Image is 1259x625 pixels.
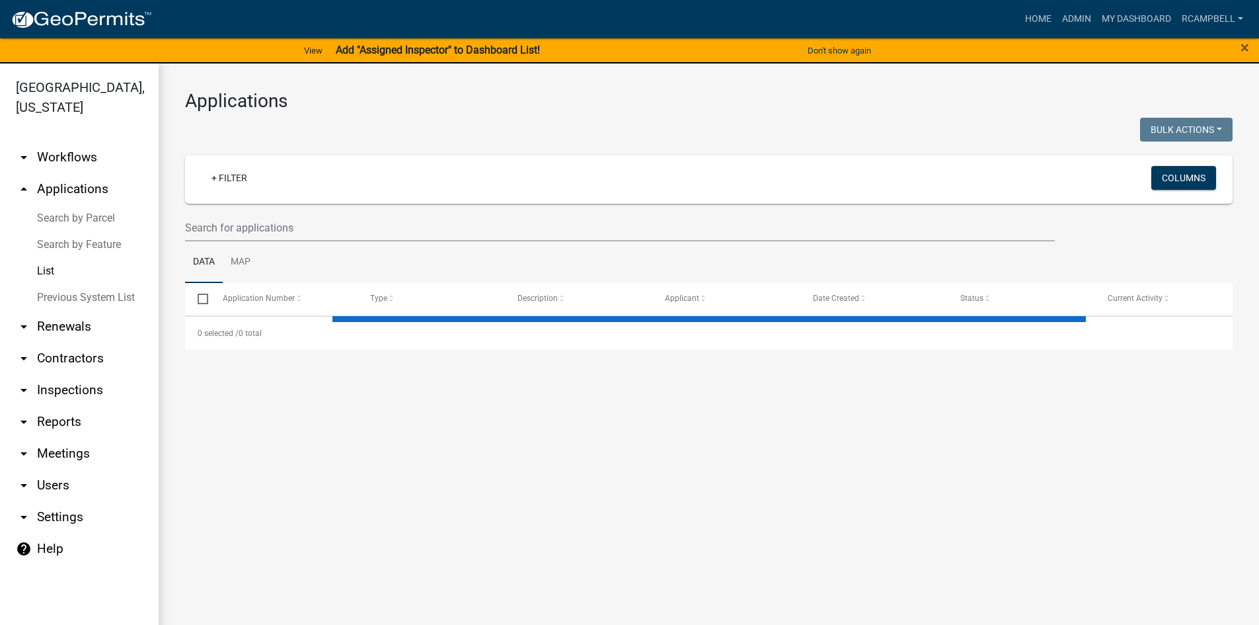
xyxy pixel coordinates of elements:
[800,283,948,315] datatable-header-cell: Date Created
[1140,118,1233,142] button: Bulk Actions
[185,317,1233,350] div: 0 total
[299,40,328,62] a: View
[813,294,859,303] span: Date Created
[16,319,32,335] i: arrow_drop_down
[666,294,700,303] span: Applicant
[16,446,32,462] i: arrow_drop_down
[1176,7,1248,32] a: rcampbell
[802,40,876,62] button: Don't show again
[1095,283,1242,315] datatable-header-cell: Current Activity
[16,414,32,430] i: arrow_drop_down
[198,329,239,338] span: 0 selected /
[371,294,388,303] span: Type
[185,241,223,284] a: Data
[1020,7,1057,32] a: Home
[16,351,32,366] i: arrow_drop_down
[1057,7,1096,32] a: Admin
[16,509,32,525] i: arrow_drop_down
[653,283,800,315] datatable-header-cell: Applicant
[201,166,258,190] a: + Filter
[506,283,653,315] datatable-header-cell: Description
[1240,38,1249,57] span: ×
[336,44,540,56] strong: Add "Assigned Inspector" to Dashboard List!
[358,283,505,315] datatable-header-cell: Type
[1108,294,1163,303] span: Current Activity
[1096,7,1176,32] a: My Dashboard
[223,241,258,284] a: Map
[210,283,358,315] datatable-header-cell: Application Number
[16,541,32,557] i: help
[16,382,32,398] i: arrow_drop_down
[185,283,210,315] datatable-header-cell: Select
[1151,166,1216,190] button: Columns
[960,294,983,303] span: Status
[185,214,1055,241] input: Search for applications
[16,149,32,165] i: arrow_drop_down
[185,90,1233,112] h3: Applications
[948,283,1095,315] datatable-header-cell: Status
[223,294,295,303] span: Application Number
[1240,40,1249,56] button: Close
[16,478,32,493] i: arrow_drop_down
[16,181,32,197] i: arrow_drop_up
[518,294,558,303] span: Description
